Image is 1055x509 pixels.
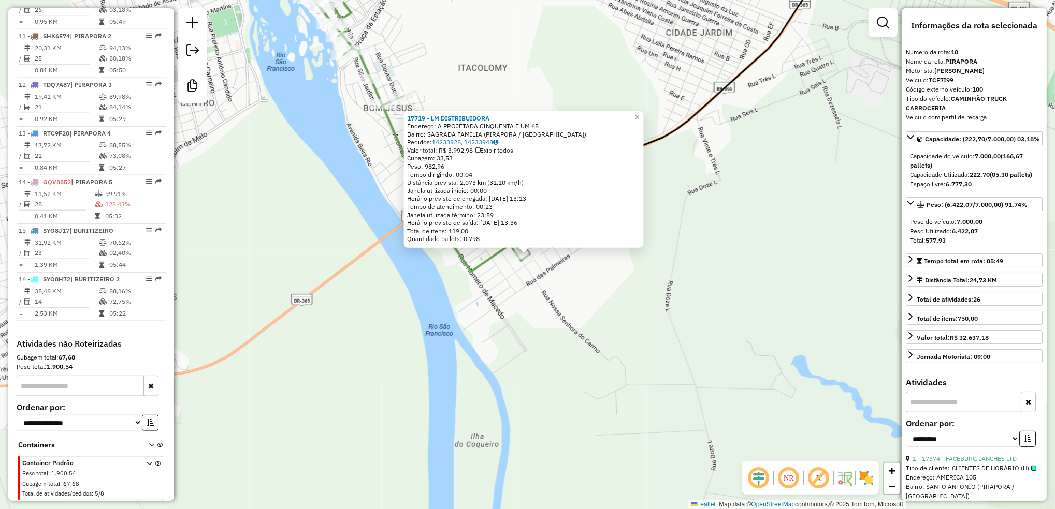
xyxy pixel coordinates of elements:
[631,111,644,123] a: Close popup
[906,48,1043,57] div: Número da rota:
[109,53,161,64] td: 80,18%
[407,130,641,139] div: Bairro: SAGRADA FAMILIA (PIRAPORA / [GEOGRAPHIC_DATA])
[109,140,161,151] td: 88,55%
[407,187,641,195] div: Janela utilizada início: 00:00
[34,260,98,270] td: 1,39 KM
[34,162,98,173] td: 0,84 KM
[917,333,989,342] div: Valor total:
[109,5,161,15] td: 03,18%
[99,19,104,25] i: Tempo total em rota
[873,12,893,33] a: Exibir filtros
[975,152,1001,160] strong: 7.000,00
[934,67,985,74] strong: [PERSON_NAME]
[59,353,75,361] strong: 67,68
[906,197,1043,211] a: Peso: (6.422,07/7.000,00) 91,74%
[47,363,73,370] strong: 1.900,54
[952,227,978,235] strong: 6.422,07
[19,308,24,319] td: =
[958,315,978,322] strong: 750,00
[109,114,161,124] td: 05:29
[917,314,978,323] div: Total de itens:
[63,480,79,487] span: 67,68
[889,480,895,492] span: −
[105,189,162,199] td: 99,91%
[407,178,641,187] div: Distância prevista: 2,073 km (31,10 km/h)
[952,463,1036,473] span: CLIENTES DE HORÁRIO (H)
[34,308,98,319] td: 2,53 KM
[957,218,982,226] strong: 7.000,00
[24,94,31,100] i: Distância Total
[910,170,1038,179] div: Capacidade Utilizada:
[34,17,98,27] td: 0,95 KM
[889,464,895,477] span: +
[924,257,1003,265] span: Tempo total em rota: 05:49
[24,45,31,51] i: Distância Total
[688,500,906,509] div: Map data © contributors,© 2025 TomTom, Microsoft
[913,455,1017,462] a: 1 - 17374 - FACEBURG LANCHES LTD
[43,129,69,137] span: RTC9F20
[99,67,104,73] i: Tempo total em rota
[109,260,161,270] td: 05:44
[99,142,107,148] i: % de utilização do peso
[407,138,641,146] div: Pedidos:
[407,162,641,171] div: Peso: 982,96
[906,131,1043,145] a: Capacidade: (222,70/7.000,00) 03,18%
[906,85,1043,94] div: Código externo veículo:
[34,237,98,248] td: 31,92 KM
[407,219,641,227] div: Horário previsto de saída: [DATE] 13:36
[836,470,853,486] img: Fluxo de ruas
[155,178,162,185] em: Rota exportada
[22,490,92,497] span: Total de atividades/pedidos
[99,45,107,51] i: % de utilização do peso
[70,32,111,40] span: | PIRAPORA 2
[99,116,104,122] i: Tempo total em rota
[945,57,977,65] strong: PIRAPORA
[34,248,98,258] td: 23
[70,81,112,88] span: | PIRAPORA 3
[34,92,98,102] td: 19,41 KM
[43,178,71,186] span: GQV8852
[691,501,716,508] a: Leaflet
[24,288,31,294] i: Distância Total
[950,334,989,341] strong: R$ 32.637,18
[906,21,1043,31] h4: Informações da rota selecionada
[155,276,162,282] em: Rota exportada
[19,275,120,283] span: 16 -
[109,43,161,53] td: 94,13%
[493,139,498,145] i: Observações
[109,92,161,102] td: 89,98%
[17,362,166,371] div: Peso total:
[906,66,1043,76] div: Motorista:
[19,248,24,258] td: /
[19,102,24,112] td: /
[109,65,161,76] td: 05:50
[910,236,1038,245] div: Total:
[99,239,107,246] i: % de utilização do peso
[972,85,983,93] strong: 100
[24,239,31,246] i: Distância Total
[22,470,48,477] span: Peso total
[99,94,107,100] i: % de utilização do peso
[407,114,489,122] a: 17719 - LM DISTRIBUIDORA
[34,53,98,64] td: 25
[906,349,1043,363] a: Jornada Motorista: 09:00
[60,480,62,487] span: :
[99,153,107,159] i: % de utilização da cubagem
[717,501,719,508] span: |
[43,81,70,88] span: TDQ7A87
[19,151,24,161] td: /
[24,191,31,197] i: Distância Total
[910,227,1038,236] div: Peso Utilizado:
[906,482,1043,501] div: Bairro: SANTO ANTONIO (PIRAPORA / [GEOGRAPHIC_DATA])
[155,33,162,39] em: Rota exportada
[917,276,997,285] div: Distância Total:
[71,178,112,186] span: | PIRAPORA 5
[146,130,152,136] em: Opções
[70,275,120,283] span: | BURITIZEIRO 2
[19,178,112,186] span: 14 -
[635,112,640,121] span: ×
[906,57,1043,66] div: Nome da rota:
[407,227,641,235] div: Total de itens: 119,00
[906,213,1043,249] div: Peso: (6.422,07/7.000,00) 91,74%
[407,211,641,219] div: Janela utilizada término: 23:59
